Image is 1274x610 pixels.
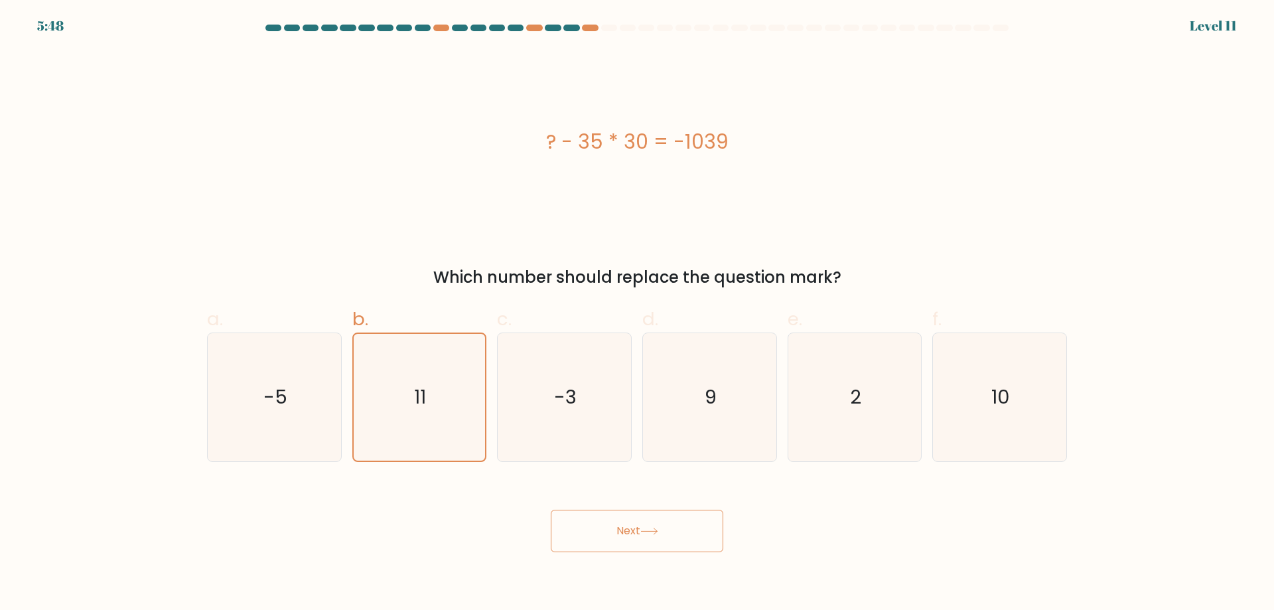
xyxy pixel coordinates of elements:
span: c. [497,306,512,332]
span: d. [642,306,658,332]
span: f. [932,306,942,332]
div: ? - 35 * 30 = -1039 [207,127,1067,157]
text: -3 [555,384,577,410]
span: a. [207,306,223,332]
text: 2 [850,384,861,410]
span: e. [788,306,802,332]
text: 10 [992,384,1011,410]
text: -5 [263,384,287,410]
div: Level 11 [1190,16,1237,36]
text: 9 [705,384,717,410]
div: 5:48 [37,16,64,36]
div: Which number should replace the question mark? [215,266,1059,289]
text: 11 [415,384,427,410]
button: Next [551,510,723,552]
span: b. [352,306,368,332]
